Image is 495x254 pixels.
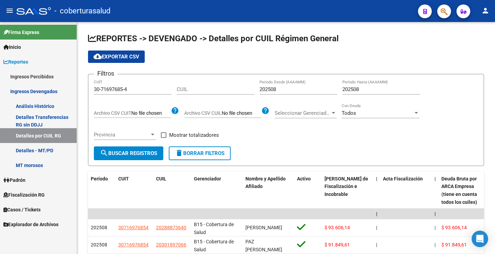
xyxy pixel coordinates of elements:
[376,176,377,181] span: |
[169,131,219,139] span: Mostrar totalizadores
[91,242,107,247] span: 202508
[324,242,350,247] span: $ 91.849,61
[376,225,377,230] span: |
[184,110,222,116] span: Archivo CSV CUIL
[383,176,423,181] span: Acta Fiscalización
[194,176,221,181] span: Gerenciador
[171,107,179,115] mat-icon: help
[261,107,269,115] mat-icon: help
[322,172,373,210] datatable-header-cell: Deuda Bruta Neto de Fiscalización e Incobrable
[3,191,45,199] span: Fiscalización RG
[191,172,243,210] datatable-header-cell: Gerenciador
[243,172,294,210] datatable-header-cell: Nombre y Apellido Afiliado
[94,110,131,116] span: Archivo CSV CUIT
[324,176,368,197] span: [PERSON_NAME] de Fiscalización e Incobrable
[380,172,432,210] datatable-header-cell: Acta Fiscalización
[441,176,477,205] span: Deuda Bruta por ARCA Empresa (tiene en cuenta todos los cuiles)
[432,172,439,210] datatable-header-cell: |
[222,110,261,117] input: Archivo CSV CUIL
[156,242,186,247] span: 20301897066
[93,54,139,60] span: Exportar CSV
[441,242,467,247] span: $ 91.849,61
[376,211,377,217] span: |
[175,149,183,157] mat-icon: delete
[131,110,171,117] input: Archivo CSV CUIT
[441,225,467,230] span: $ 93.606,14
[434,176,436,181] span: |
[434,242,436,247] span: |
[118,242,148,247] span: 30716976854
[245,239,282,252] span: PAZ [PERSON_NAME]
[275,110,330,116] span: Seleccionar Gerenciador
[472,231,488,247] div: Open Intercom Messenger
[88,172,115,210] datatable-header-cell: Período
[439,172,490,210] datatable-header-cell: Deuda Bruta por ARCA Empresa (tiene en cuenta todos los cuiles)
[94,132,150,138] span: Provincia
[245,225,282,230] span: [PERSON_NAME]
[342,110,356,116] span: Todos
[91,225,107,230] span: 202508
[3,29,39,36] span: Firma Express
[100,150,157,156] span: Buscar Registros
[245,176,286,189] span: Nombre y Apellido Afiliado
[100,149,108,157] mat-icon: search
[297,176,311,181] span: Activo
[54,3,110,19] span: - coberturasalud
[194,239,234,252] span: B15 - Cobertura de Salud
[3,58,28,66] span: Reportes
[153,172,191,210] datatable-header-cell: CUIL
[294,172,322,210] datatable-header-cell: Activo
[3,176,25,184] span: Padrón
[434,225,436,230] span: |
[3,221,58,228] span: Explorador de Archivos
[324,225,350,230] span: $ 93.606,14
[376,242,377,247] span: |
[481,7,489,15] mat-icon: person
[94,146,163,160] button: Buscar Registros
[88,51,145,63] button: Exportar CSV
[5,7,14,15] mat-icon: menu
[93,52,102,60] mat-icon: cloud_download
[194,222,234,235] span: B15 - Cobertura de Salud
[118,176,129,181] span: CUIT
[3,43,21,51] span: Inicio
[175,150,224,156] span: Borrar Filtros
[373,172,380,210] datatable-header-cell: |
[118,225,148,230] span: 30716976854
[88,34,339,43] span: REPORTES -> DEVENGADO -> Detalles por CUIL Régimen General
[434,211,436,217] span: |
[156,225,186,230] span: 20288873640
[115,172,153,210] datatable-header-cell: CUIT
[169,146,231,160] button: Borrar Filtros
[156,176,166,181] span: CUIL
[3,206,41,213] span: Casos / Tickets
[91,176,108,181] span: Período
[94,69,118,78] h3: Filtros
